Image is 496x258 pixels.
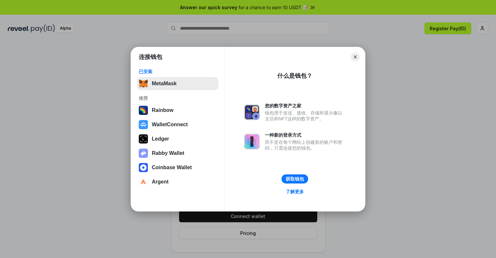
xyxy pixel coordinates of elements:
div: 您的数字资产之家 [265,103,346,109]
img: svg+xml,%3Csvg%20xmlns%3D%22http%3A%2F%2Fwww.w3.org%2F2000%2Fsvg%22%20fill%3D%22none%22%20viewBox... [244,104,260,120]
div: 而不是在每个网站上创建新的账户和密码，只需连接您的钱包。 [265,139,346,151]
img: svg+xml,%3Csvg%20width%3D%2228%22%20height%3D%2228%22%20viewBox%3D%220%200%2028%2028%22%20fill%3D... [139,163,148,172]
img: svg+xml,%3Csvg%20width%3D%2228%22%20height%3D%2228%22%20viewBox%3D%220%200%2028%2028%22%20fill%3D... [139,177,148,186]
div: Rainbow [152,107,174,113]
div: Argent [152,179,169,185]
button: Argent [137,175,218,188]
img: svg+xml,%3Csvg%20width%3D%22120%22%20height%3D%22120%22%20viewBox%3D%220%200%20120%20120%22%20fil... [139,106,148,115]
button: Rabby Wallet [137,147,218,160]
button: Ledger [137,132,218,145]
div: 了解更多 [286,189,304,195]
div: 一种新的登录方式 [265,132,346,138]
button: Coinbase Wallet [137,161,218,174]
button: 获取钱包 [281,174,308,183]
button: MetaMask [137,77,218,90]
img: svg+xml,%3Csvg%20xmlns%3D%22http%3A%2F%2Fwww.w3.org%2F2000%2Fsvg%22%20width%3D%2228%22%20height%3... [139,134,148,143]
img: svg+xml,%3Csvg%20xmlns%3D%22http%3A%2F%2Fwww.w3.org%2F2000%2Fsvg%22%20fill%3D%22none%22%20viewBox... [244,134,260,149]
img: svg+xml,%3Csvg%20width%3D%2228%22%20height%3D%2228%22%20viewBox%3D%220%200%2028%2028%22%20fill%3D... [139,120,148,129]
div: Rabby Wallet [152,150,184,156]
img: svg+xml,%3Csvg%20xmlns%3D%22http%3A%2F%2Fwww.w3.org%2F2000%2Fsvg%22%20fill%3D%22none%22%20viewBox... [139,149,148,158]
div: Ledger [152,136,169,142]
div: 推荐 [139,95,216,101]
button: Close [351,52,360,61]
img: svg+xml,%3Csvg%20fill%3D%22none%22%20height%3D%2233%22%20viewBox%3D%220%200%2035%2033%22%20width%... [139,79,148,88]
div: 什么是钱包？ [277,72,312,80]
div: 获取钱包 [286,176,304,182]
div: 钱包用于发送、接收、存储和显示像以太坊和NFT这样的数字资产。 [265,110,346,122]
div: WalletConnect [152,122,188,128]
div: 已安装 [139,69,216,75]
div: MetaMask [152,81,176,87]
a: 了解更多 [282,187,308,196]
h1: 连接钱包 [139,53,162,61]
button: Rainbow [137,104,218,117]
button: WalletConnect [137,118,218,131]
div: Coinbase Wallet [152,165,192,170]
